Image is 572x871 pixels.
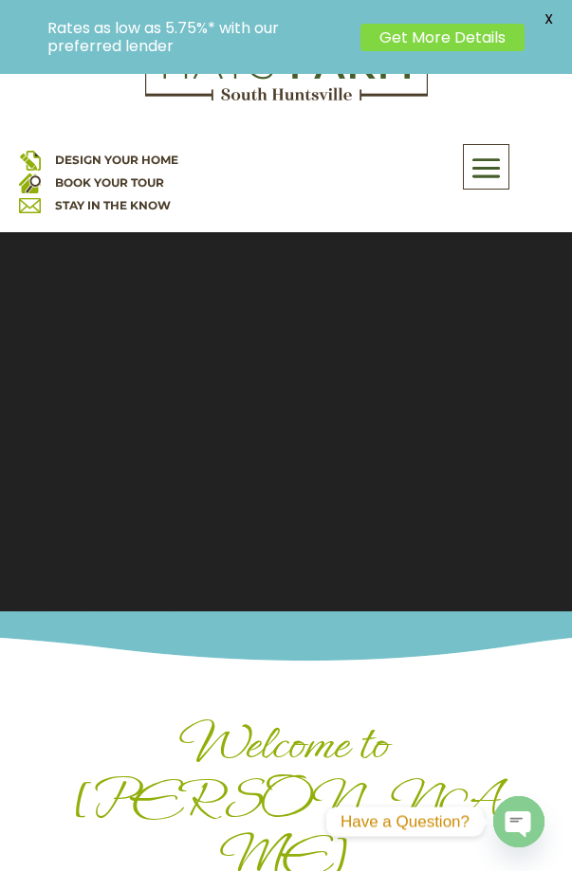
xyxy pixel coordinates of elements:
[55,175,164,190] a: BOOK YOUR TOUR
[55,153,178,167] a: DESIGN YOUR HOME
[47,19,351,55] p: Rates as low as 5.75%* with our preferred lender
[145,88,428,105] a: hays farm homes huntsville development
[360,24,525,51] a: Get More Details
[19,172,41,193] img: book your home tour
[19,149,41,171] img: design your home
[534,5,563,33] span: X
[55,198,171,212] a: STAY IN THE KNOW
